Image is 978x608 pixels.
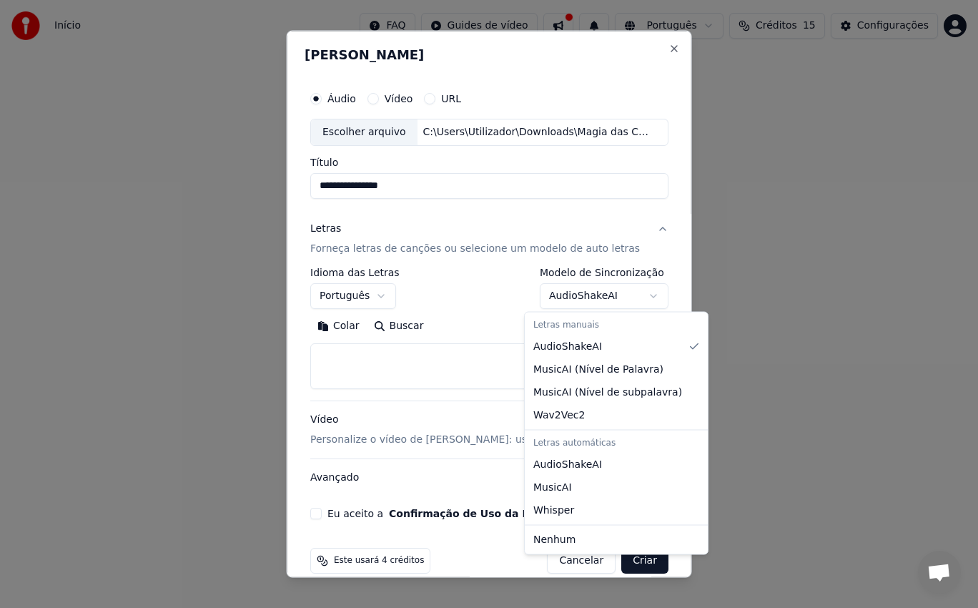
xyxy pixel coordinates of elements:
[533,385,682,399] span: MusicAI ( Nível de subpalavra )
[533,457,602,471] span: AudioShakeAI
[533,503,574,517] span: Whisper
[533,362,663,376] span: MusicAI ( Nível de Palavra )
[533,339,602,353] span: AudioShakeAI
[533,408,585,422] span: Wav2Vec2
[533,480,572,494] span: MusicAI
[528,433,705,453] div: Letras automáticas
[528,315,705,335] div: Letras manuais
[533,532,576,546] span: Nenhum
